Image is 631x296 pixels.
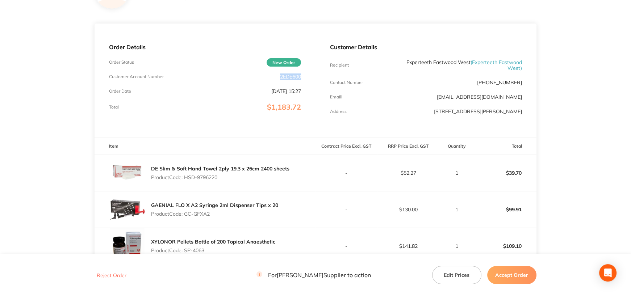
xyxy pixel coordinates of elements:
p: $109.10 [475,237,536,255]
button: Edit Prices [432,266,481,284]
span: $1,183.72 [267,102,301,111]
span: ( Experteeth Eastwood West ) [471,59,522,71]
th: Contract Price Excl. GST [315,138,377,155]
p: Order Status [109,60,134,65]
button: Reject Order [95,272,129,279]
a: GAENIAL FLO X A2 Syringe 2ml Dispenser Tips x 20 [151,202,278,208]
p: Address [330,109,347,114]
p: Contact Number [330,80,363,85]
p: Emaill [330,94,342,100]
p: 1 [439,207,474,212]
th: Item [95,138,315,155]
p: Order Date [109,89,131,94]
a: [EMAIL_ADDRESS][DOMAIN_NAME] [437,94,522,100]
img: andpaDk5eQ [109,155,145,191]
p: - [316,170,377,176]
p: Product Code: HSD-9796220 [151,174,289,180]
p: Total [109,105,119,110]
th: RRP Price Excl. GST [377,138,439,155]
img: c3hjM3ltbw [109,228,145,264]
th: Quantity [439,138,475,155]
p: Experteeth Eastwood West [394,59,522,71]
p: Order Details [109,44,301,50]
a: XYLONOR Pellets Bottle of 200 Topical Anaesthetic [151,238,275,245]
p: 1 [439,170,474,176]
th: Total [475,138,536,155]
p: Product Code: SP-4063 [151,248,275,253]
p: - [316,243,377,249]
p: - [316,207,377,212]
img: bDExYnBjcA [109,191,145,228]
p: Product Code: GC-GFXA2 [151,211,278,217]
p: $39.70 [475,164,536,182]
p: $141.82 [378,243,439,249]
p: 2EDE600 [280,74,301,80]
div: Open Intercom Messenger [599,264,617,282]
span: New Order [267,58,301,67]
p: [PHONE_NUMBER] [477,80,522,85]
p: [DATE] 15:27 [271,88,301,94]
p: Customer Account Number [109,74,164,79]
p: $52.27 [378,170,439,176]
p: [STREET_ADDRESS][PERSON_NAME] [434,109,522,114]
p: For [PERSON_NAME] Supplier to action [256,272,371,279]
p: $130.00 [378,207,439,212]
a: DE Slim & Soft Hand Towel 2ply 19.3 x 26cm 2400 sheets [151,165,289,172]
button: Accept Order [487,266,536,284]
p: $99.91 [475,201,536,218]
p: Customer Details [330,44,522,50]
p: 1 [439,243,474,249]
p: Recipient [330,63,349,68]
